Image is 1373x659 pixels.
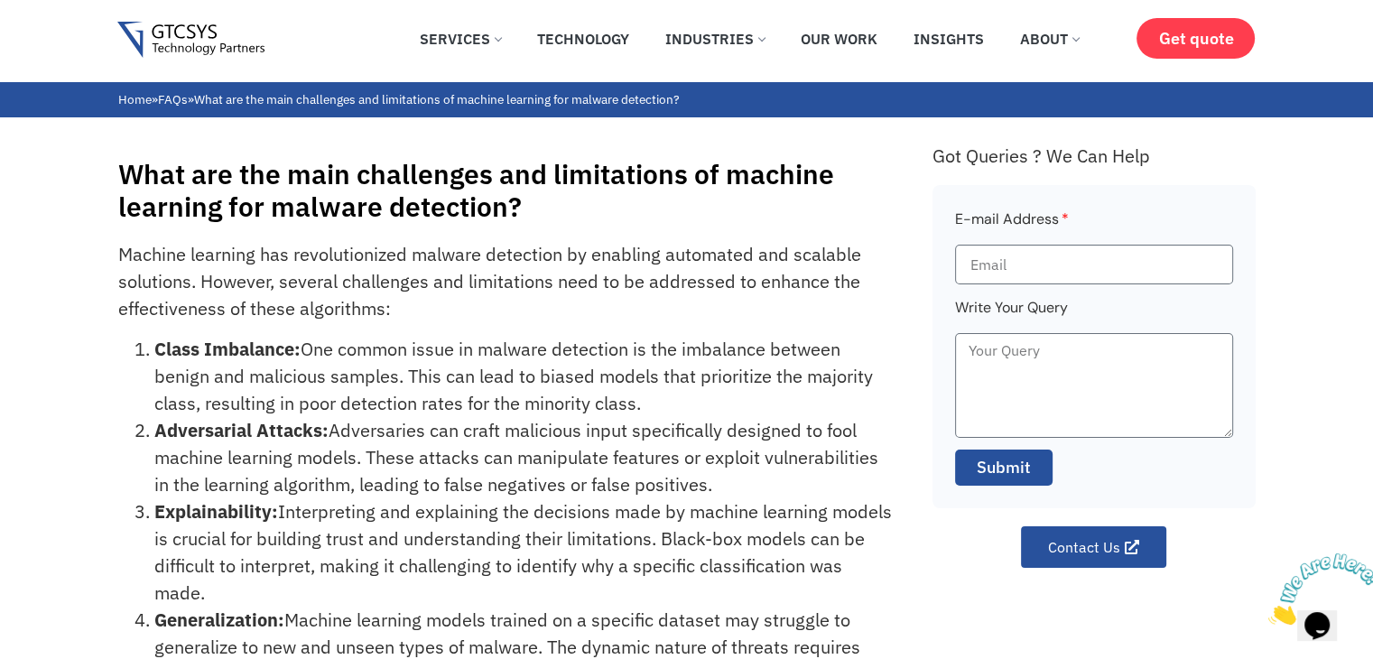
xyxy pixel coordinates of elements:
[955,245,1233,284] input: Email
[154,498,892,607] li: Interpreting and explaining the decisions made by machine learning models is crucial for building...
[7,7,119,79] img: Chat attention grabber
[118,241,892,322] p: Machine learning has revolutionized malware detection by enabling automated and scalable solution...
[955,208,1069,245] label: E-mail Address
[932,144,1256,167] div: Got Queries ? We Can Help
[1158,29,1233,48] span: Get quote
[1007,19,1092,59] a: About
[154,499,278,524] strong: Explainability:
[406,19,515,59] a: Services
[118,91,152,107] a: Home
[787,19,891,59] a: Our Work
[955,296,1068,333] label: Write Your Query
[158,91,188,107] a: FAQs
[117,22,264,59] img: Gtcsys logo
[154,337,301,361] strong: Class Imbalance:
[154,417,892,498] li: Adversaries can craft malicious input specifically designed to fool machine learning models. Thes...
[1048,540,1120,554] span: Contact Us
[1136,18,1255,59] a: Get quote
[118,91,679,107] span: » »
[955,450,1053,486] button: Submit
[1261,546,1373,632] iframe: chat widget
[194,91,679,107] span: What are the main challenges and limitations of machine learning for malware detection?
[955,208,1233,497] form: Faq Form
[154,608,284,632] strong: Generalization:
[524,19,643,59] a: Technology
[154,336,892,417] li: One common issue in malware detection is the imbalance between benign and malicious samples. This...
[154,418,329,442] strong: Adversarial Attacks:
[977,456,1031,479] span: Submit
[652,19,778,59] a: Industries
[1021,526,1166,568] a: Contact Us
[118,158,914,223] h1: What are the main challenges and limitations of machine learning for malware detection?
[900,19,997,59] a: Insights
